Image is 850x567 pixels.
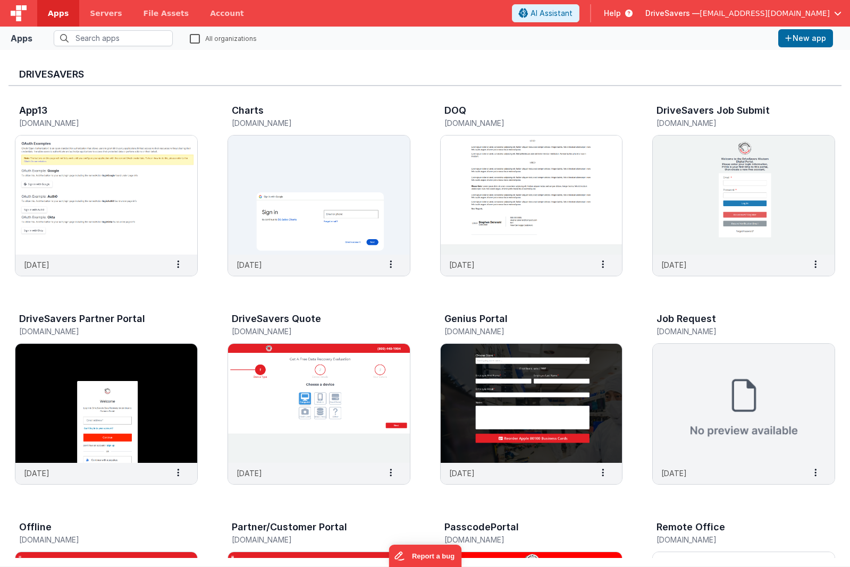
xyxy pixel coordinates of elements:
[232,314,321,324] h3: DriveSavers Quote
[645,8,841,19] button: DriveSavers — [EMAIL_ADDRESS][DOMAIN_NAME]
[232,522,347,532] h3: Partner/Customer Portal
[389,545,461,567] iframe: Marker.io feedback button
[144,8,189,19] span: File Assets
[90,8,122,19] span: Servers
[190,33,257,43] label: All organizations
[449,468,475,479] p: [DATE]
[232,536,384,544] h5: [DOMAIN_NAME]
[19,522,52,532] h3: Offline
[657,105,770,116] h3: DriveSavers Job Submit
[232,105,264,116] h3: Charts
[645,8,700,19] span: DriveSavers —
[444,522,519,532] h3: PasscodePortal
[512,4,579,22] button: AI Assistant
[19,536,171,544] h5: [DOMAIN_NAME]
[232,327,384,335] h5: [DOMAIN_NAME]
[19,327,171,335] h5: [DOMAIN_NAME]
[700,8,830,19] span: [EMAIL_ADDRESS][DOMAIN_NAME]
[531,8,573,19] span: AI Assistant
[444,327,596,335] h5: [DOMAIN_NAME]
[237,259,262,270] p: [DATE]
[657,119,809,127] h5: [DOMAIN_NAME]
[19,314,145,324] h3: DriveSavers Partner Portal
[11,32,32,45] div: Apps
[444,536,596,544] h5: [DOMAIN_NAME]
[444,314,508,324] h3: Genius Portal
[657,536,809,544] h5: [DOMAIN_NAME]
[778,29,833,47] button: New app
[237,468,262,479] p: [DATE]
[24,259,49,270] p: [DATE]
[24,468,49,479] p: [DATE]
[657,327,809,335] h5: [DOMAIN_NAME]
[604,8,621,19] span: Help
[449,259,475,270] p: [DATE]
[661,259,687,270] p: [DATE]
[54,30,173,46] input: Search apps
[444,119,596,127] h5: [DOMAIN_NAME]
[661,468,687,479] p: [DATE]
[232,119,384,127] h5: [DOMAIN_NAME]
[48,8,69,19] span: Apps
[657,522,725,532] h3: Remote Office
[19,105,47,116] h3: App13
[19,119,171,127] h5: [DOMAIN_NAME]
[19,69,831,80] h3: DriveSavers
[657,314,716,324] h3: Job Request
[444,105,466,116] h3: DOQ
